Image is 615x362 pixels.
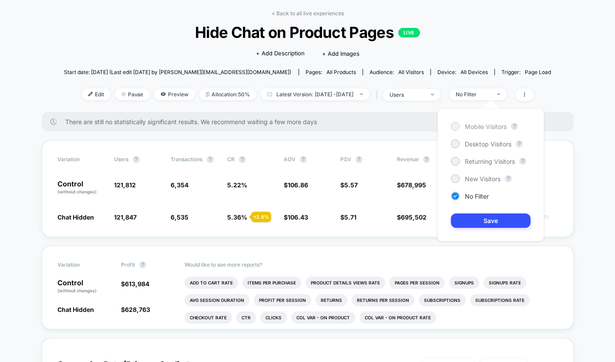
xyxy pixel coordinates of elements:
[401,213,427,221] span: 695,502
[254,294,311,306] li: Profit Per Session
[449,277,479,289] li: Signups
[261,88,370,100] span: Latest Version: [DATE] - [DATE]
[360,311,436,324] li: Col Var - On Product Rate
[185,294,249,306] li: Avg Session Duration
[139,261,146,268] button: ?
[114,213,137,221] span: 121,847
[57,261,105,268] span: Variation
[239,156,246,163] button: ?
[227,181,247,189] span: 5.22 %
[456,91,491,98] div: No Filter
[284,213,308,221] span: $
[322,50,360,57] span: + Add Images
[121,280,149,288] span: $
[199,88,256,100] span: Allocation: 50%
[260,311,287,324] li: Clicks
[465,140,511,148] span: Desktop Visitors
[57,279,112,294] p: Control
[397,181,426,189] span: $
[484,277,526,289] li: Signups Rate
[121,306,150,313] span: $
[133,156,140,163] button: ?
[154,88,195,100] span: Preview
[242,277,301,289] li: Items Per Purchase
[370,69,424,75] div: Audience:
[525,69,551,75] span: Page Load
[431,94,434,95] img: end
[398,28,420,37] p: LIVE
[306,69,356,75] div: Pages:
[125,280,149,288] span: 613,984
[185,277,238,289] li: Add To Cart Rate
[356,156,363,163] button: ?
[519,158,526,165] button: ?
[340,181,358,189] span: $
[291,311,355,324] li: Col Var - On Product
[465,123,507,130] span: Mobile Visitors
[64,69,291,75] span: Start date: [DATE] (Last edit [DATE] by [PERSON_NAME][EMAIL_ADDRESS][DOMAIN_NAME])
[288,181,308,189] span: 106.86
[390,277,445,289] li: Pages Per Session
[115,88,150,100] span: Pause
[340,156,351,162] span: PSV
[121,261,135,268] span: Profit
[227,156,235,162] span: CR
[398,69,424,75] span: All Visitors
[57,180,105,195] p: Control
[326,69,356,75] span: all products
[401,181,426,189] span: 678,995
[284,181,308,189] span: $
[236,311,256,324] li: Ctr
[57,213,94,221] span: Chat Hidden
[501,69,551,75] div: Trigger:
[82,88,111,100] span: Edit
[460,69,488,75] span: all devices
[340,213,356,221] span: $
[465,175,501,183] span: New Visitors
[511,123,518,130] button: ?
[171,213,188,221] span: 6,535
[374,88,383,101] span: |
[465,193,489,200] span: No Filter
[185,261,558,268] p: Would like to see more reports?
[397,213,427,221] span: $
[57,288,97,293] span: (without changes)
[288,213,308,221] span: 106.43
[344,181,358,189] span: 5.57
[171,156,202,162] span: Transactions
[470,294,530,306] li: Subscriptions Rate
[352,294,414,306] li: Returns Per Session
[125,306,150,313] span: 628,763
[423,156,430,163] button: ?
[430,69,494,75] span: Device:
[114,181,136,189] span: 121,812
[497,93,500,95] img: end
[419,294,466,306] li: Subscriptions
[57,156,105,163] span: Variation
[114,156,128,162] span: users
[57,189,97,194] span: (without changes)
[121,92,126,96] img: end
[88,23,527,41] span: Hide Chat on Product Pages
[390,91,424,98] div: users
[360,93,363,95] img: end
[88,92,93,96] img: edit
[206,92,209,97] img: rebalance
[65,118,556,125] span: There are still no statistically significant results. We recommend waiting a few more days
[516,140,523,147] button: ?
[207,156,214,163] button: ?
[267,92,272,96] img: calendar
[505,175,512,182] button: ?
[272,10,344,17] a: < Back to all live experiences
[57,306,94,313] span: Chat Hidden
[316,294,347,306] li: Returns
[251,212,271,222] div: + 2.8 %
[284,156,296,162] span: AOV
[227,213,247,221] span: 5.36 %
[465,158,515,165] span: Returning Visitors
[344,213,356,221] span: 5.71
[397,156,419,162] span: Revenue
[256,49,305,58] span: + Add Description
[185,311,232,324] li: Checkout Rate
[306,277,385,289] li: Product Details Views Rate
